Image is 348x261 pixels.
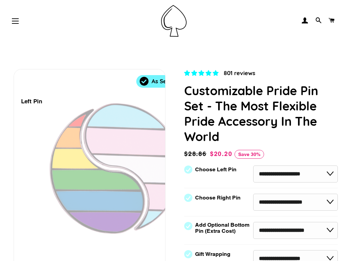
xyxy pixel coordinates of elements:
span: 801 reviews [224,69,255,76]
span: $28.86 [184,149,208,159]
span: 4.83 stars [184,70,220,76]
label: Add Optional Bottom Pin (Extra Cost) [195,222,252,234]
img: Pin-Ace [161,5,187,37]
h1: Customizable Pride Pin Set - The Most Flexible Pride Accessory In The World [184,83,338,144]
label: Gift Wrapping [195,251,230,257]
label: Choose Right Pin [195,195,241,201]
span: $20.20 [210,150,232,157]
label: Choose Left Pin [195,167,237,173]
span: Save 30% [234,150,264,159]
